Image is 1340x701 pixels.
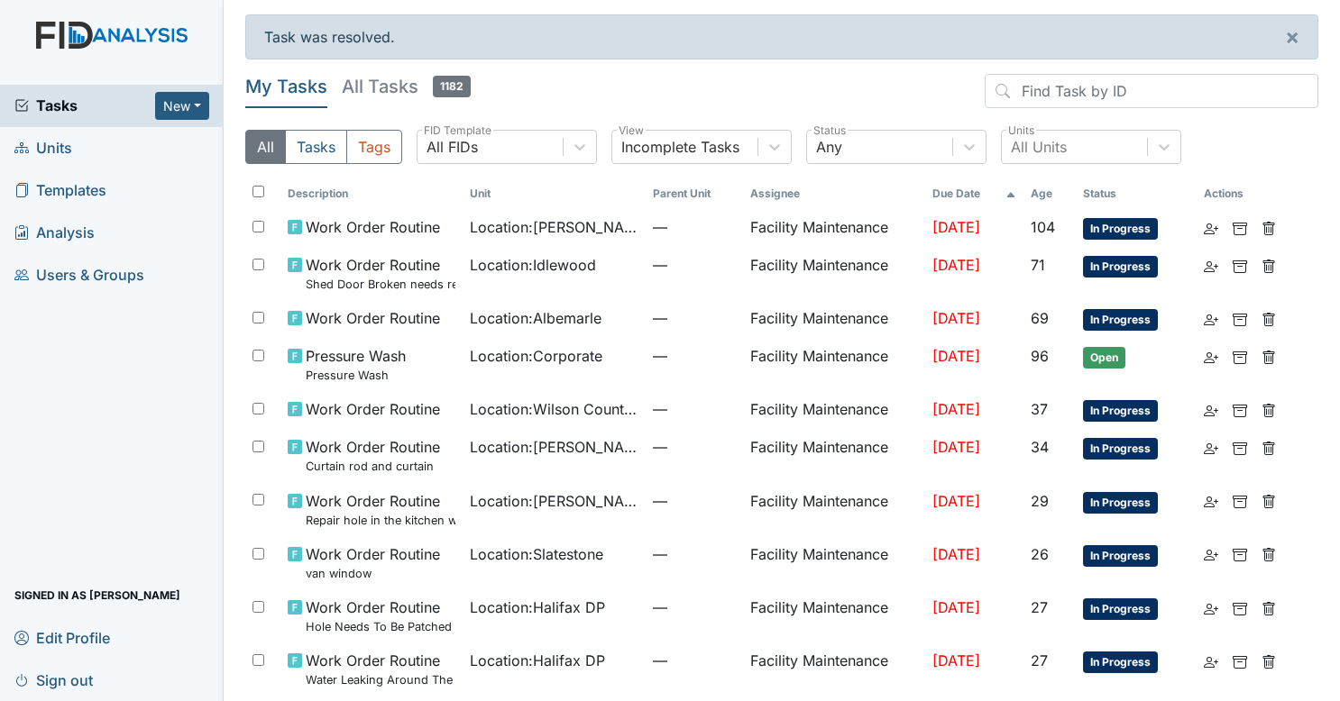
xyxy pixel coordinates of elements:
[306,512,455,529] small: Repair hole in the kitchen wall.
[14,177,106,205] span: Templates
[1233,307,1247,329] a: Archive
[1262,490,1276,512] a: Delete
[252,186,264,197] input: Toggle All Rows Selected
[245,130,286,164] button: All
[1083,598,1158,620] span: In Progress
[1267,15,1317,59] button: ×
[653,345,736,367] span: —
[1083,256,1158,278] span: In Progress
[1262,216,1276,238] a: Delete
[470,345,602,367] span: Location : Corporate
[14,219,95,247] span: Analysis
[427,136,478,158] div: All FIDs
[932,256,980,274] span: [DATE]
[932,545,980,563] span: [DATE]
[1083,347,1125,369] span: Open
[985,74,1318,108] input: Find Task by ID
[1233,650,1247,671] a: Archive
[306,345,406,384] span: Pressure Wash Pressure Wash
[306,596,455,635] span: Work Order Routine Hole Needs To Be Patched Up
[1233,254,1247,276] a: Archive
[14,624,110,651] span: Edit Profile
[1083,492,1158,514] span: In Progress
[306,650,455,688] span: Work Order Routine Water Leaking Around The Base of the Toilet
[1262,436,1276,458] a: Delete
[1031,309,1049,327] span: 69
[306,436,440,475] span: Work Order Routine Curtain rod and curtain
[1031,651,1048,669] span: 27
[470,650,605,671] span: Location : Halifax DP
[1262,254,1276,276] a: Delete
[306,458,440,475] small: Curtain rod and curtain
[1031,256,1045,274] span: 71
[1031,347,1049,365] span: 96
[1031,400,1048,418] span: 37
[306,565,440,582] small: van window
[653,543,736,565] span: —
[306,367,406,384] small: Pressure Wash
[932,651,980,669] span: [DATE]
[1233,490,1247,512] a: Archive
[1083,218,1158,240] span: In Progress
[1083,400,1158,422] span: In Progress
[743,391,925,429] td: Facility Maintenance
[470,216,638,238] span: Location : [PERSON_NAME]
[653,216,736,238] span: —
[743,536,925,589] td: Facility Maintenance
[306,618,455,635] small: Hole Needs To Be Patched Up
[1197,178,1287,209] th: Actions
[932,347,980,365] span: [DATE]
[14,95,155,116] a: Tasks
[1076,178,1197,209] th: Toggle SortBy
[470,436,638,458] span: Location : [PERSON_NAME].
[932,309,980,327] span: [DATE]
[306,671,455,688] small: Water Leaking Around The Base of the Toilet
[1262,596,1276,618] a: Delete
[433,76,471,97] span: 1182
[743,209,925,247] td: Facility Maintenance
[1023,178,1076,209] th: Toggle SortBy
[653,254,736,276] span: —
[470,490,638,512] span: Location : [PERSON_NAME]. ICF
[743,178,925,209] th: Assignee
[1262,398,1276,420] a: Delete
[14,666,93,694] span: Sign out
[1031,545,1049,563] span: 26
[1083,438,1158,460] span: In Progress
[1233,543,1247,565] a: Archive
[306,543,440,582] span: Work Order Routine van window
[1233,216,1247,238] a: Archive
[280,178,463,209] th: Toggle SortBy
[14,581,180,609] span: Signed in as [PERSON_NAME]
[155,92,209,120] button: New
[743,642,925,696] td: Facility Maintenance
[743,483,925,536] td: Facility Maintenance
[1031,218,1055,236] span: 104
[1083,309,1158,331] span: In Progress
[306,276,455,293] small: Shed Door Broken needs replacing
[743,429,925,482] td: Facility Maintenance
[1262,307,1276,329] a: Delete
[470,543,603,565] span: Location : Slatestone
[743,589,925,642] td: Facility Maintenance
[306,307,440,329] span: Work Order Routine
[743,247,925,300] td: Facility Maintenance
[932,218,980,236] span: [DATE]
[470,596,605,618] span: Location : Halifax DP
[932,598,980,616] span: [DATE]
[306,398,440,420] span: Work Order Routine
[743,300,925,338] td: Facility Maintenance
[470,254,596,276] span: Location : Idlewood
[1011,136,1067,158] div: All Units
[14,134,72,162] span: Units
[1233,596,1247,618] a: Archive
[245,14,1318,59] div: Task was resolved.
[14,261,144,289] span: Users & Groups
[621,136,739,158] div: Incomplete Tasks
[653,650,736,671] span: —
[463,178,645,209] th: Toggle SortBy
[743,338,925,391] td: Facility Maintenance
[653,398,736,420] span: —
[285,130,347,164] button: Tasks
